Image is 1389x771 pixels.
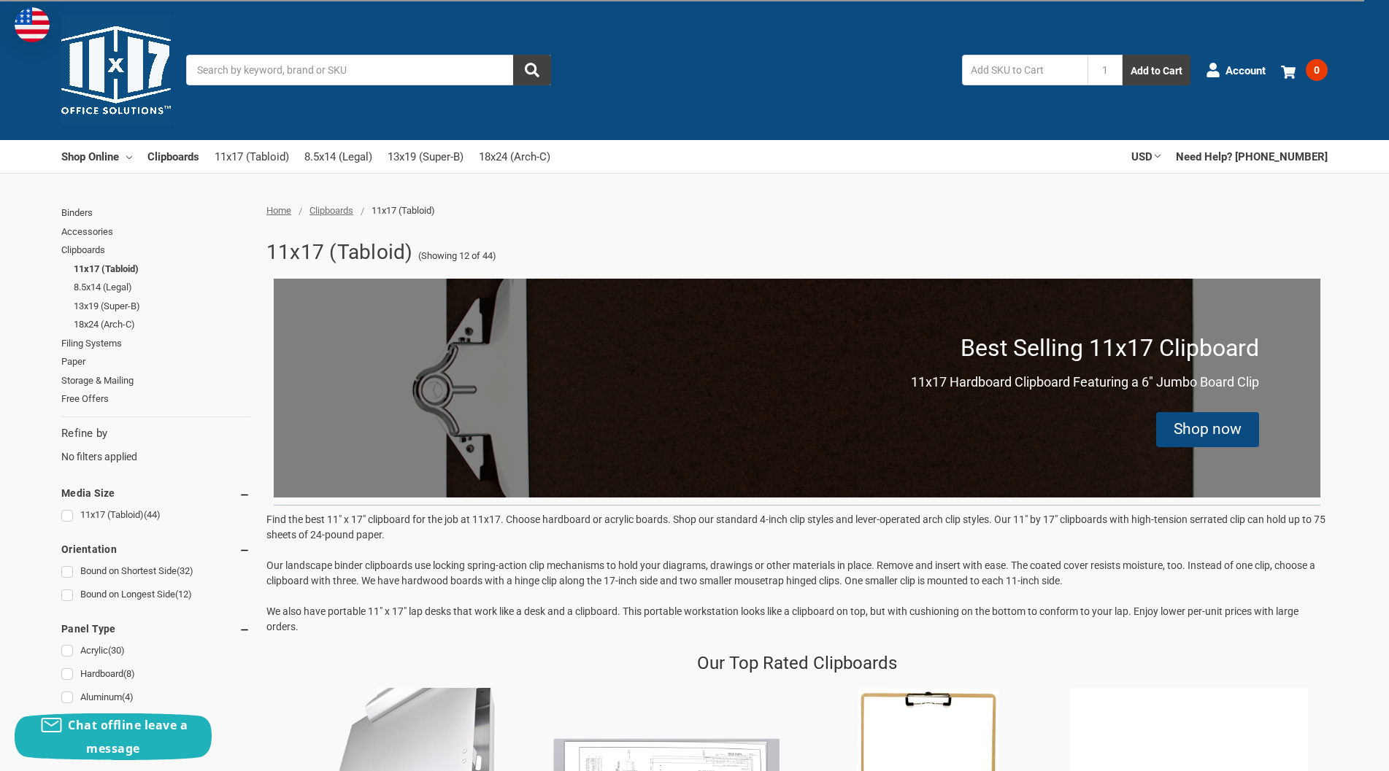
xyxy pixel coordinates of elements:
[1131,140,1161,172] a: USD
[144,509,161,520] span: (44)
[61,241,250,260] a: Clipboards
[61,585,250,605] a: Bound on Longest Side
[1226,62,1266,79] span: Account
[1206,51,1266,89] a: Account
[61,484,250,502] h5: Media Size
[61,390,250,408] a: Free Offers
[61,352,250,371] a: Paper
[961,330,1259,365] p: Best Selling 11x17 Clipboard
[74,278,250,297] a: 8.5x14 (Legal)
[61,425,250,442] h5: Refine by
[266,233,413,271] h1: 11x17 (Tabloid)
[266,514,1325,541] span: Find the best 11" x 17" clipboard for the job at 11x17. Choose hardboard or acrylic boards. Shop ...
[1156,412,1259,447] div: Shop now
[74,297,250,316] a: 13x19 (Super-B)
[61,541,250,558] h5: Orientation
[61,15,171,125] img: 11x17.com
[61,620,250,638] h5: Panel Type
[61,562,250,581] a: Bound on Shortest Side
[186,55,551,85] input: Search by keyword, brand or SKU
[177,565,193,576] span: (32)
[61,371,250,390] a: Storage & Mailing
[175,589,192,600] span: (12)
[911,372,1259,392] p: 11x17 Hardboard Clipboard Featuring a 6" Jumbo Board Clip
[61,140,132,172] a: Shop Online
[266,559,1315,586] span: Our landscape binder clipboards use locking spring-action clip mechanisms to hold your diagrams, ...
[61,665,250,684] a: Hardboard
[1174,418,1242,441] div: Shop now
[61,688,250,708] a: Aluminum
[68,717,188,756] span: Chat offline leave a message
[1176,140,1328,172] a: Need Help? [PHONE_NUMBER]
[15,713,212,760] button: Chat offline leave a message
[266,605,1298,632] span: We also have portable 11" x 17" lap desks that work like a desk and a clipboard. This portable wo...
[418,249,496,263] span: (Showing 12 of 44)
[61,641,250,661] a: Acrylic
[122,691,134,702] span: (4)
[61,204,250,222] a: Binders
[304,141,372,173] a: 8.5x14 (Legal)
[74,260,250,279] a: 11x17 (Tabloid)
[1269,732,1389,771] iframe: Google Customer Reviews
[266,205,291,216] a: Home
[309,205,353,216] a: Clipboards
[61,222,250,241] a: Accessories
[1123,55,1190,85] button: Add to Cart
[388,141,463,173] a: 13x19 (Super-B)
[123,668,135,679] span: (8)
[1281,51,1328,89] a: 0
[147,140,199,172] a: Clipboards
[1306,59,1328,81] span: 0
[372,205,435,216] span: 11x17 (Tabloid)
[479,141,550,173] a: 18x24 (Arch-C)
[697,650,897,676] p: Our Top Rated Clipboards
[15,7,50,42] img: duty and tax information for United States
[61,425,250,465] div: No filters applied
[108,645,125,656] span: (30)
[962,55,1088,85] input: Add SKU to Cart
[61,334,250,353] a: Filing Systems
[215,141,289,173] a: 11x17 (Tabloid)
[74,315,250,334] a: 18x24 (Arch-C)
[61,505,250,525] a: 11x17 (Tabloid)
